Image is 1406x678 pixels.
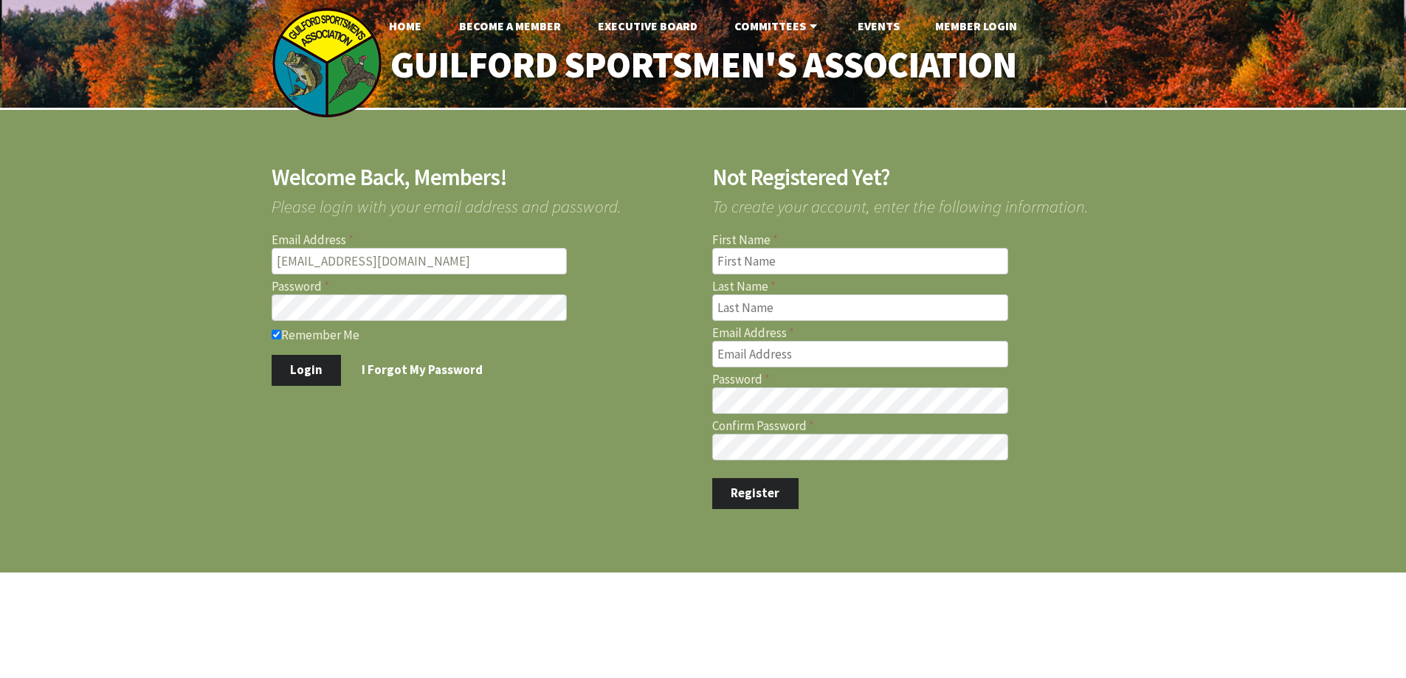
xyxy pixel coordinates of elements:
[923,11,1029,41] a: Member Login
[272,355,342,386] button: Login
[359,34,1047,97] a: Guilford Sportsmen's Association
[712,420,1135,432] label: Confirm Password
[712,248,1008,274] input: First Name
[712,294,1008,321] input: Last Name
[712,373,1135,386] label: Password
[272,280,695,293] label: Password
[272,7,382,118] img: logo_sm.png
[377,11,433,41] a: Home
[712,189,1135,215] span: To create your account, enter the following information.
[712,234,1135,246] label: First Name
[586,11,709,41] a: Executive Board
[712,280,1135,293] label: Last Name
[272,189,695,215] span: Please login with your email address and password.
[712,166,1135,189] h2: Not Registered Yet?
[343,355,502,386] a: I Forgot My Password
[272,248,568,274] input: Email Address
[272,234,695,246] label: Email Address
[272,330,281,339] input: Remember Me
[272,327,695,342] label: Remember Me
[712,341,1008,367] input: Email Address
[712,478,799,509] button: Register
[846,11,912,41] a: Events
[723,11,833,41] a: Committees
[272,166,695,189] h2: Welcome Back, Members!
[712,327,1135,339] label: Email Address
[447,11,573,41] a: Become A Member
